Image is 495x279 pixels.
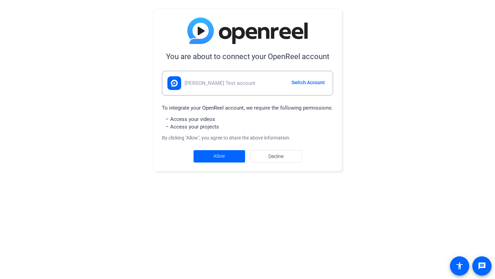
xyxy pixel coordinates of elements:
[250,150,302,163] button: Decline
[185,79,255,87] span: [PERSON_NAME] Test account
[289,76,328,89] button: Switch Account
[291,79,325,86] span: Switch Account
[162,104,333,112] h3: To integrate your OpenReel account, we require the following permissions:
[162,123,333,131] li: – Access your projects
[213,153,225,160] span: Allow
[171,80,178,87] img: OpenReel logo
[162,134,333,142] p: By clicking "Allow", you agree to share the above information.
[268,150,284,163] span: Decline
[194,150,245,163] button: Allow
[166,51,329,62] h2: You are about to connect your OpenReel account
[478,262,486,270] mat-icon: message
[162,115,333,123] li: – Access your videos
[455,262,464,270] mat-icon: accessibility
[187,18,308,44] img: OpenReel logo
